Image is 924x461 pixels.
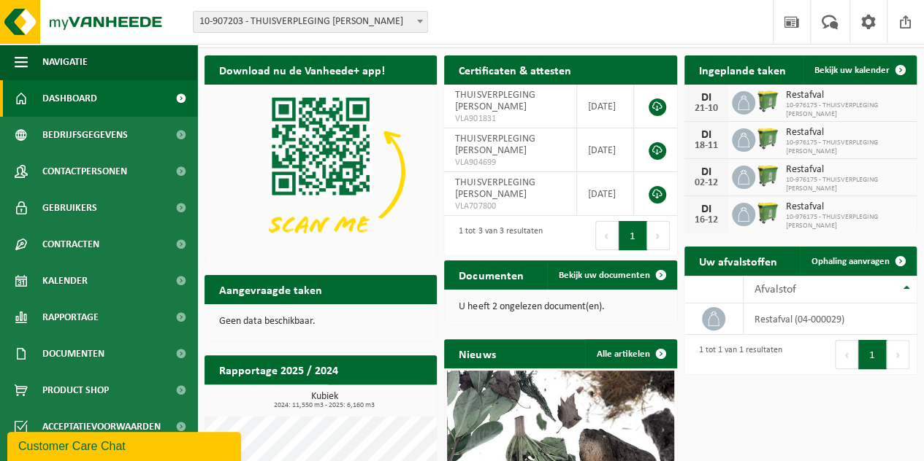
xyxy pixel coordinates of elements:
span: Restafval [786,164,909,176]
span: Gebruikers [42,190,97,226]
span: Restafval [786,201,909,213]
h3: Kubiek [212,392,437,409]
img: WB-0770-HPE-GN-50 [755,126,780,151]
div: 16-12 [692,215,721,225]
a: Bekijk rapportage [328,384,435,413]
button: Next [887,340,909,369]
div: DI [692,204,721,215]
span: Restafval [786,90,909,101]
h2: Download nu de Vanheede+ app! [205,55,400,84]
iframe: chat widget [7,429,244,461]
div: 1 tot 3 van 3 resultaten [451,220,542,252]
h2: Nieuws [444,339,510,368]
span: Documenten [42,336,104,372]
button: 1 [619,221,647,250]
td: [DATE] [577,85,634,128]
button: Next [647,221,670,250]
span: Bekijk uw kalender [814,66,890,75]
span: Acceptatievoorwaarden [42,408,161,445]
td: [DATE] [577,172,634,216]
span: Kalender [42,263,88,299]
span: Contactpersonen [42,153,127,190]
div: 18-11 [692,141,721,151]
span: Ophaling aanvragen [812,257,890,266]
span: THUISVERPLEGING [PERSON_NAME] [455,133,535,156]
a: Bekijk uw kalender [803,55,915,85]
span: THUISVERPLEGING [PERSON_NAME] [455,177,535,200]
span: VLA904699 [455,157,565,168]
span: VLA707800 [455,201,565,212]
span: Dashboard [42,80,97,117]
div: 21-10 [692,104,721,114]
h2: Certificaten & attesten [444,55,585,84]
h2: Rapportage 2025 / 2024 [205,355,353,384]
img: Download de VHEPlus App [205,85,437,259]
span: Navigatie [42,44,88,80]
a: Alle artikelen [585,339,676,368]
span: Contracten [42,226,99,263]
div: DI [692,92,721,104]
td: [DATE] [577,128,634,172]
span: Afvalstof [755,284,796,295]
a: Ophaling aanvragen [800,247,915,276]
h2: Uw afvalstoffen [684,247,792,275]
a: Bekijk uw documenten [547,260,676,290]
h2: Documenten [444,260,538,289]
button: Previous [835,340,858,369]
span: 10-907203 - THUISVERPLEGING PEGGY - ZELZATE [193,11,428,33]
p: U heeft 2 ongelezen document(en). [459,302,662,312]
h2: Aangevraagde taken [205,275,337,303]
td: restafval (04-000029) [744,303,917,335]
span: THUISVERPLEGING [PERSON_NAME] [455,90,535,112]
span: 10-907203 - THUISVERPLEGING PEGGY - ZELZATE [194,12,427,32]
span: Product Shop [42,372,109,408]
div: DI [692,166,721,178]
span: 10-976175 - THUISVERPLEGING [PERSON_NAME] [786,213,909,230]
img: WB-0770-HPE-GN-50 [755,163,780,188]
button: 1 [858,340,887,369]
span: 10-976175 - THUISVERPLEGING [PERSON_NAME] [786,176,909,193]
span: 10-976175 - THUISVERPLEGING [PERSON_NAME] [786,101,909,119]
div: 02-12 [692,178,721,188]
span: Bedrijfsgegevens [42,117,128,153]
span: 2024: 11,550 m3 - 2025: 6,160 m3 [212,402,437,409]
p: Geen data beschikbaar. [219,317,422,327]
span: Bekijk uw documenten [559,271,650,280]
h2: Ingeplande taken [684,55,801,84]
span: Rapportage [42,299,99,336]
button: Previous [595,221,619,250]
img: WB-0770-HPE-GN-50 [755,89,780,114]
div: DI [692,129,721,141]
span: VLA901831 [455,113,565,125]
span: Restafval [786,127,909,139]
img: WB-0770-HPE-GN-50 [755,201,780,225]
div: 1 tot 1 van 1 resultaten [692,338,782,371]
span: 10-976175 - THUISVERPLEGING [PERSON_NAME] [786,139,909,156]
